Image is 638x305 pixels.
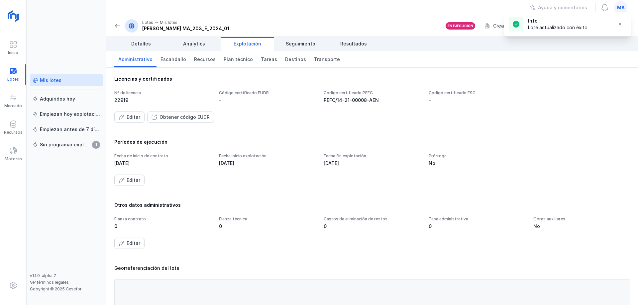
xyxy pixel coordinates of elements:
a: Administrativo [114,51,157,67]
div: Info [528,18,587,24]
a: Empiezan antes de 7 días [30,123,103,135]
a: Empiezan hoy explotación [30,108,103,120]
div: Empiezan hoy explotación [40,111,100,117]
span: Plan técnico [224,56,253,63]
div: Fianza técnica [219,216,316,222]
div: - [219,97,221,104]
div: [PERSON_NAME] MA_203_E_2024_01 [142,25,229,32]
div: Gastos de eliminación de restos [324,216,420,222]
div: Ayuda y comentarios [538,4,587,11]
a: Detalles [114,37,167,51]
a: Adquiridos hoy [30,93,103,105]
span: 1 [92,141,100,149]
span: Recursos [194,56,216,63]
div: Fecha fin explotación [324,153,420,159]
div: Editar [127,114,140,120]
span: ma [617,4,625,11]
span: Tareas [261,56,277,63]
a: Ver términos legales [30,280,69,285]
div: Inicio [8,50,18,55]
div: Lotes [142,20,153,25]
div: Mis lotes [160,20,177,25]
a: Recursos [190,51,220,67]
div: Fecha de inicio de contrato [114,153,211,159]
div: - [429,97,431,104]
div: En ejecución [448,24,473,28]
div: 0 [429,223,525,230]
span: Analytics [183,40,205,47]
img: logoRight.svg [5,8,22,24]
div: 0 [324,223,420,230]
div: Lote actualizado con éxito [528,24,587,31]
div: 0 [219,223,316,230]
div: Georreferenciación del lote [114,265,630,271]
div: Motores [5,156,22,162]
span: Resultados [340,40,367,47]
div: Obras auxiliares [533,216,630,222]
div: Creado por tu organización [484,21,563,31]
span: Transporte [314,56,340,63]
span: Administrativo [118,56,153,63]
div: Obtener código EUDR [159,114,210,120]
div: v1.1.0-alpha.7 [30,273,103,278]
div: Prórroga [429,153,525,159]
div: Código certificado FSC [429,90,525,96]
div: Licencias y certificados [114,76,630,82]
a: Sin programar explotación1 [30,139,103,151]
div: Copyright © 2025 Cesefor [30,286,103,292]
a: Plan técnico [220,51,257,67]
div: Adquiridos hoy [40,96,75,102]
a: Resultados [327,37,380,51]
div: Fecha inicio explotación [219,153,316,159]
a: Destinos [281,51,310,67]
div: Empiezan antes de 7 días [40,126,100,133]
span: Escandallo [160,56,186,63]
button: Editar [114,175,145,186]
span: Destinos [285,56,306,63]
button: Editar [114,238,145,249]
a: Mis lotes [30,74,103,86]
div: Fianza contrato [114,216,211,222]
div: Código certificado EUDR [219,90,316,96]
a: Tareas [257,51,281,67]
button: Editar [114,112,145,123]
span: Detalles [131,40,151,47]
div: Mercado [4,103,22,109]
a: Escandallo [157,51,190,67]
div: Editar [127,240,140,247]
div: Código certificado PEFC [324,90,420,96]
div: No [429,160,525,167]
a: Transporte [310,51,344,67]
div: No [533,223,630,230]
button: Ayuda y comentarios [526,2,591,13]
div: Mis lotes [40,77,61,84]
div: [DATE] [114,160,211,167]
div: PEFC/14-21-00008-AEN [324,97,420,104]
a: Seguimiento [274,37,327,51]
div: [DATE] [324,160,420,167]
button: Obtener código EUDR [147,112,214,123]
div: Períodos de ejecución [114,139,630,145]
a: Analytics [167,37,221,51]
span: Explotación [234,40,261,47]
div: Editar [127,177,140,184]
div: Sin programar explotación [40,141,90,148]
div: Tasa administrativa [429,216,525,222]
span: Seguimiento [286,40,315,47]
div: Nº de licencia [114,90,211,96]
a: Explotación [221,37,274,51]
div: 22919 [114,97,211,104]
div: 0 [114,223,211,230]
div: Otros datos administrativos [114,202,630,208]
div: [DATE] [219,160,316,167]
div: Recursos [4,130,23,135]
